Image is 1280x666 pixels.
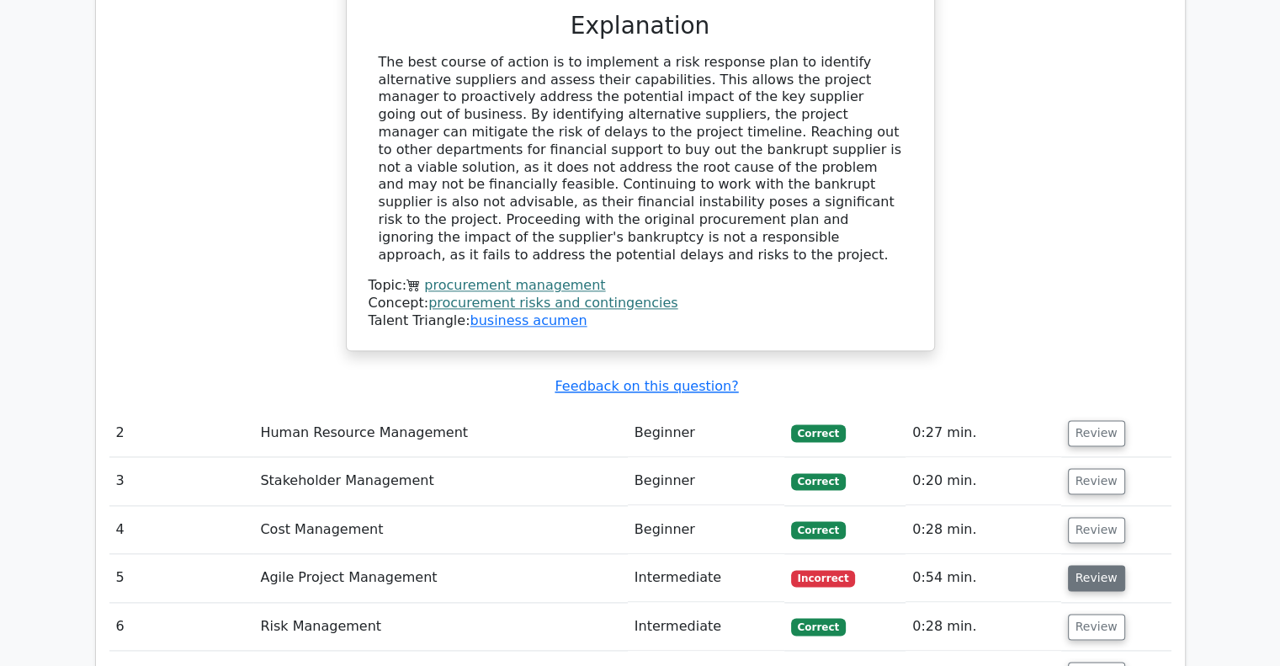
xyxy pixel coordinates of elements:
div: Topic: [369,277,912,295]
span: Incorrect [791,570,856,587]
a: business acumen [470,312,587,328]
td: 0:27 min. [906,409,1060,457]
td: Stakeholder Management [253,457,627,505]
td: 2 [109,409,254,457]
td: Cost Management [253,506,627,554]
td: 3 [109,457,254,505]
div: The best course of action is to implement a risk response plan to identify alternative suppliers ... [379,54,902,264]
button: Review [1068,420,1125,446]
td: 0:28 min. [906,506,1060,554]
td: Beginner [628,506,784,554]
td: Risk Management [253,603,627,651]
span: Correct [791,618,846,635]
span: Correct [791,424,846,441]
button: Review [1068,517,1125,543]
td: 0:20 min. [906,457,1060,505]
h3: Explanation [379,12,902,40]
td: Beginner [628,457,784,505]
button: Review [1068,565,1125,591]
span: Correct [791,521,846,538]
td: Agile Project Management [253,554,627,602]
td: Intermediate [628,603,784,651]
button: Review [1068,468,1125,494]
div: Concept: [369,295,912,312]
td: Intermediate [628,554,784,602]
a: procurement risks and contingencies [428,295,678,311]
div: Talent Triangle: [369,277,912,329]
button: Review [1068,614,1125,640]
span: Correct [791,473,846,490]
td: 5 [109,554,254,602]
td: 6 [109,603,254,651]
td: Beginner [628,409,784,457]
a: Feedback on this question? [555,378,738,394]
td: Human Resource Management [253,409,627,457]
td: 4 [109,506,254,554]
a: procurement management [424,277,605,293]
td: 0:54 min. [906,554,1060,602]
td: 0:28 min. [906,603,1060,651]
